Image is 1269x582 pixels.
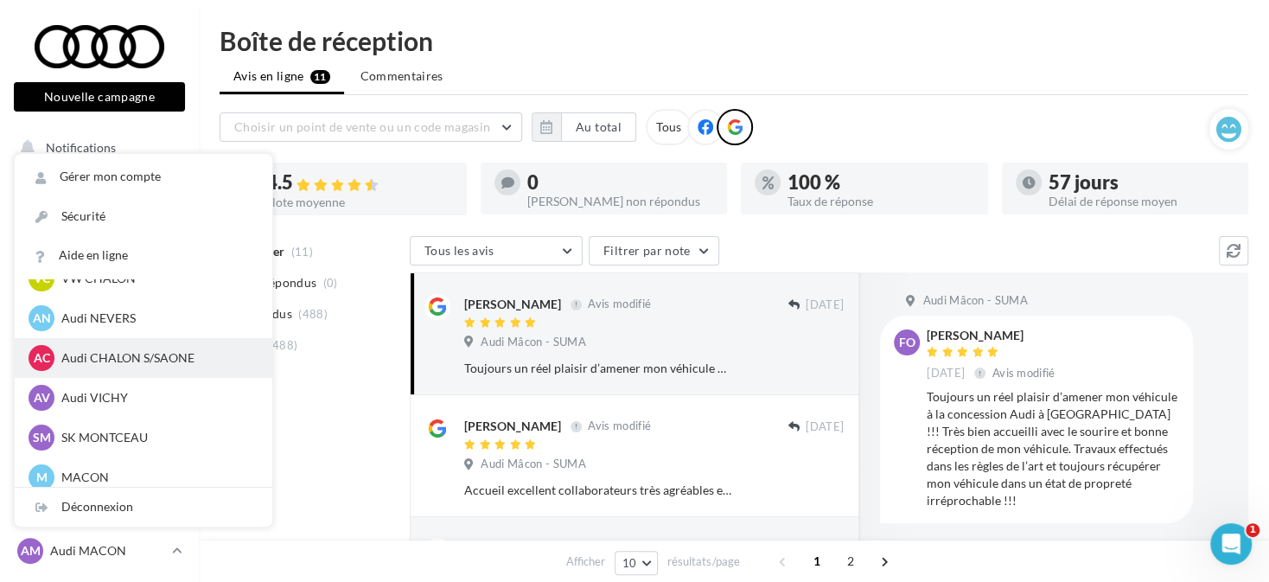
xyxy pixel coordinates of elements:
[927,366,965,381] span: [DATE]
[464,418,561,435] div: [PERSON_NAME]
[464,540,694,557] div: [DEMOGRAPHIC_DATA][PERSON_NAME]
[424,243,494,258] span: Tous les avis
[323,276,338,290] span: (0)
[14,534,185,567] a: AM Audi MACON
[788,195,974,208] div: Taux de réponse
[803,547,831,575] span: 1
[34,349,50,367] span: AC
[788,173,974,192] div: 100 %
[14,82,185,112] button: Nouvelle campagne
[532,112,636,142] button: Au total
[36,469,48,486] span: M
[667,553,739,570] span: résultats/page
[33,429,51,446] span: SM
[269,338,298,352] span: (488)
[50,542,165,560] p: Audi MACON
[464,296,561,313] div: [PERSON_NAME]
[10,346,188,382] a: Médiathèque
[615,551,659,575] button: 10
[10,215,188,253] a: Boîte de réception11
[837,547,864,575] span: 2
[61,469,252,486] p: MACON
[588,297,651,311] span: Avis modifié
[1210,523,1252,565] iframe: Intercom live chat
[527,195,714,208] div: [PERSON_NAME] non répondus
[15,236,272,275] a: Aide en ligne
[220,112,522,142] button: Choisir un point de vente ou un code magasin
[1049,195,1235,208] div: Délai de réponse moyen
[561,112,636,142] button: Au total
[922,293,1028,309] span: Audi Mâcon - SUMA
[1246,523,1259,537] span: 1
[410,236,583,265] button: Tous les avis
[33,310,51,327] span: AN
[360,67,443,85] span: Commentaires
[236,274,316,291] span: Non répondus
[61,270,252,287] p: VW CHALON
[927,329,1059,342] div: [PERSON_NAME]
[481,335,586,350] span: Audi Mâcon - SUMA
[61,310,252,327] p: Audi NEVERS
[220,28,1248,54] div: Boîte de réception
[806,419,844,435] span: [DATE]
[234,119,490,134] span: Choisir un point de vente ou un code magasin
[806,297,844,313] span: [DATE]
[481,457,586,472] span: Audi Mâcon - SUMA
[61,429,252,446] p: SK MONTCEAU
[588,419,651,433] span: Avis modifié
[527,173,714,192] div: 0
[266,173,453,193] div: 4.5
[21,542,41,560] span: AM
[464,482,731,499] div: Accueil excellent collaborateurs très agréables et compétents, à l’écoute du client
[15,157,272,196] a: Gérer mon compte
[10,260,188,297] a: Visibilité en ligne
[566,553,605,570] span: Afficher
[992,366,1055,380] span: Avis modifié
[1049,173,1235,192] div: 57 jours
[927,388,1179,509] div: Toujours un réel plaisir d’amener mon véhicule à la concession Audi à [GEOGRAPHIC_DATA] !!! Très ...
[34,270,50,287] span: VC
[61,349,252,367] p: Audi CHALON S/SAONE
[899,334,915,351] span: Fo
[10,304,188,340] a: Campagnes
[46,140,116,155] span: Notifications
[15,488,272,527] div: Déconnexion
[464,360,731,377] div: Toujours un réel plaisir d’amener mon véhicule à la concession Audi à [GEOGRAPHIC_DATA] !!! Très ...
[10,173,188,209] a: Opérations
[646,109,692,145] div: Tous
[15,197,272,236] a: Sécurité
[10,389,188,440] a: PLV et print personnalisable
[622,556,637,570] span: 10
[34,389,50,406] span: AV
[589,236,719,265] button: Filtrer par note
[266,196,453,208] div: Note moyenne
[10,130,182,166] button: Notifications
[61,389,252,406] p: Audi VICHY
[298,307,328,321] span: (488)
